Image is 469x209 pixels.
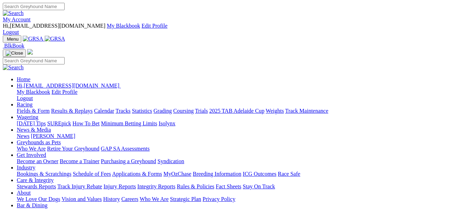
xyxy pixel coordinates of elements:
[107,23,140,29] a: My Blackbook
[170,196,201,202] a: Strategic Plan
[17,183,466,190] div: Care & Integrity
[57,183,102,189] a: Track Injury Rebate
[45,36,65,42] img: GRSA
[17,202,47,208] a: Bar & Dining
[17,139,61,145] a: Greyhounds as Pets
[17,83,119,89] span: Hi, [EMAIL_ADDRESS][DOMAIN_NAME]
[17,171,71,177] a: Bookings & Scratchings
[17,95,33,101] a: Logout
[6,50,23,56] img: Close
[101,146,150,152] a: GAP SA Assessments
[17,102,32,107] a: Racing
[3,23,105,29] span: Hi, [EMAIL_ADDRESS][DOMAIN_NAME]
[209,108,264,114] a: 2025 TAB Adelaide Cup
[17,120,46,126] a: [DATE] Tips
[3,3,65,10] input: Search
[27,49,33,55] img: logo-grsa-white.png
[3,23,466,35] div: My Account
[17,146,46,152] a: Who We Are
[4,43,24,49] span: BlkBook
[17,158,58,164] a: Become an Owner
[285,108,328,114] a: Track Maintenance
[23,36,43,42] img: GRSA
[17,83,121,89] a: Hi,[EMAIL_ADDRESS][DOMAIN_NAME]
[157,158,184,164] a: Syndication
[193,171,241,177] a: Breeding Information
[101,158,156,164] a: Purchasing a Greyhound
[121,196,138,202] a: Careers
[17,127,51,133] a: News & Media
[141,23,167,29] a: Edit Profile
[103,196,120,202] a: History
[94,108,114,114] a: Calendar
[163,171,191,177] a: MyOzChase
[3,43,24,49] a: BlkBook
[278,171,300,177] a: Race Safe
[101,120,157,126] a: Minimum Betting Limits
[17,183,56,189] a: Stewards Reports
[103,183,136,189] a: Injury Reports
[3,16,31,22] a: My Account
[73,171,111,177] a: Schedule of Fees
[17,89,50,95] a: My Blackbook
[17,133,466,139] div: News & Media
[17,152,46,158] a: Get Involved
[216,183,241,189] a: Fact Sheets
[112,171,162,177] a: Applications & Forms
[243,183,275,189] a: Stay On Track
[47,146,100,152] a: Retire Your Greyhound
[17,114,38,120] a: Wagering
[154,108,172,114] a: Grading
[51,108,93,114] a: Results & Replays
[17,108,466,114] div: Racing
[7,36,19,42] span: Menu
[17,89,466,102] div: Hi,[EMAIL_ADDRESS][DOMAIN_NAME]
[159,120,175,126] a: Isolynx
[17,158,466,165] div: Get Involved
[17,108,50,114] a: Fields & Form
[116,108,131,114] a: Tracks
[61,196,102,202] a: Vision and Values
[52,89,78,95] a: Edit Profile
[203,196,235,202] a: Privacy Policy
[17,196,60,202] a: We Love Our Dogs
[3,10,24,16] img: Search
[17,165,35,170] a: Industry
[177,183,214,189] a: Rules & Policies
[17,120,466,127] div: Wagering
[17,76,30,82] a: Home
[47,120,71,126] a: SUREpick
[3,64,24,71] img: Search
[137,183,175,189] a: Integrity Reports
[3,49,26,57] button: Toggle navigation
[173,108,194,114] a: Coursing
[17,190,31,196] a: About
[17,171,466,177] div: Industry
[17,177,54,183] a: Care & Integrity
[3,57,65,64] input: Search
[266,108,284,114] a: Weights
[3,29,19,35] a: Logout
[17,133,29,139] a: News
[73,120,100,126] a: How To Bet
[17,196,466,202] div: About
[195,108,208,114] a: Trials
[132,108,152,114] a: Statistics
[17,146,466,152] div: Greyhounds as Pets
[243,171,276,177] a: ICG Outcomes
[140,196,169,202] a: Who We Are
[31,133,75,139] a: [PERSON_NAME]
[60,158,100,164] a: Become a Trainer
[3,35,21,43] button: Toggle navigation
